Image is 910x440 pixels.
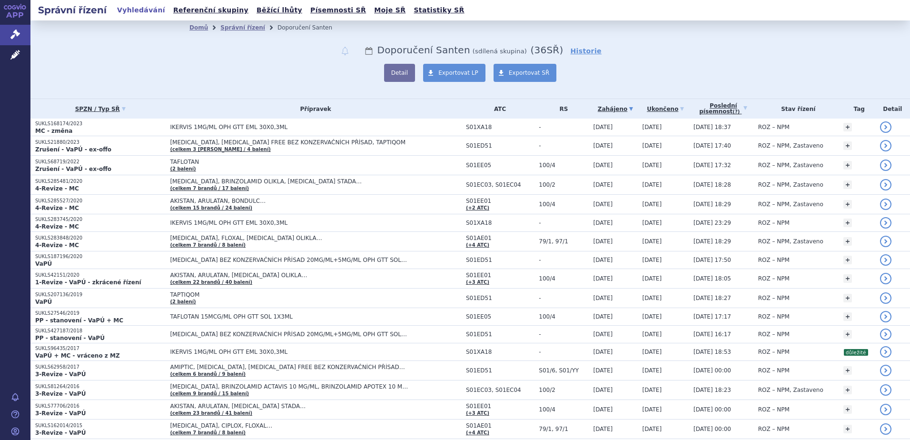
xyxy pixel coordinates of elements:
[693,124,731,130] span: [DATE] 18:37
[438,70,478,76] span: Exportovat LP
[843,200,852,209] a: +
[693,257,731,263] span: [DATE] 17:50
[875,99,910,119] th: Detail
[593,387,613,393] span: [DATE]
[170,198,408,204] span: AKISTAN, ARULATAN, BONDULC…
[758,295,790,301] span: ROZ – NPM
[114,4,168,17] a: Vyhledávání
[643,238,662,245] span: [DATE]
[35,139,165,146] p: SUKLS21880/2023
[693,426,731,432] span: [DATE] 00:00
[170,220,408,226] span: IKERVIS 1MG/ML OPH GTT EML 30X0,3ML
[732,109,740,115] abbr: (?)
[758,238,823,245] span: ROZ – NPM, Zastaveno
[534,44,547,56] span: 36
[843,161,852,170] a: +
[170,257,408,263] span: [MEDICAL_DATA] BEZ KONZERVAČNÍCH PŘÍSAD 20MG/ML+5MG/ML OPH GTT SOL 1X10ML
[35,185,79,192] strong: 4-Revize - MC
[35,390,86,397] strong: 3-Revize - VaPÚ
[693,162,731,169] span: [DATE] 17:32
[758,201,823,208] span: ROZ – NPM, Zastaveno
[593,220,613,226] span: [DATE]
[466,235,534,241] span: S01AE01
[466,430,489,435] a: (+4 ATC)
[643,102,689,116] a: Ukončeno
[643,201,662,208] span: [DATE]
[643,220,662,226] span: [DATE]
[35,345,165,352] p: SUKLS96435/2017
[35,430,86,436] strong: 3-Revize - VaPÚ
[466,242,489,248] a: (+4 ATC)
[170,205,252,210] a: (celkem 15 brandů / 24 balení)
[466,313,534,320] span: S01EE05
[377,44,470,56] span: Doporučení Santen
[340,45,350,57] button: notifikace
[170,280,252,285] a: (celkem 22 brandů / 40 balení)
[35,128,72,134] strong: MC - změna
[254,4,305,17] a: Běžící lhůty
[170,272,408,279] span: AKISTAN, ARULATAN, [MEDICAL_DATA] OLIKLA…
[35,383,165,390] p: SUKLS81264/2016
[170,313,408,320] span: TAFLOTAN 15MCG/ML OPH GTT SOL 1X3ML
[170,4,251,17] a: Referenční skupiny
[470,48,527,55] span: (sdílená skupina)
[35,352,120,359] strong: VaPÚ + MC - vráceno z MZ
[843,330,852,339] a: +
[593,238,613,245] span: [DATE]
[35,279,141,286] strong: 1-Revize - VaPÚ - zkrácené řízení
[170,147,270,152] a: (celkem 3 [PERSON_NAME] / 4 balení)
[880,329,891,340] a: detail
[35,335,105,341] strong: PP - stanovení - VaPÚ
[466,387,534,393] span: S01EC03, S01EC04
[35,253,165,260] p: SUKLS187196/2020
[531,44,564,56] span: ( SŘ)
[758,349,790,355] span: ROZ – NPM
[758,257,790,263] span: ROZ – NPM
[170,383,408,390] span: [MEDICAL_DATA], BRINZOLAMID ACTAVIS 10 MG/ML, BRINZOLAMID APOTEX 10 MG/ML OČNÍ KAPKY, SUSPENZE…
[593,201,613,208] span: [DATE]
[880,199,891,210] a: detail
[880,217,891,229] a: detail
[539,426,588,432] span: 79/1, 97/1
[494,64,557,82] a: Exportovat SŘ
[758,124,790,130] span: ROZ – NPM
[35,223,79,230] strong: 4-Revize - MC
[843,237,852,246] a: +
[758,387,823,393] span: ROZ – NPM, Zastaveno
[466,272,534,279] span: S01EE01
[170,331,408,338] span: [MEDICAL_DATA] BEZ KONZERVAČNÍCH PŘÍSAD 20MG/ML+5MG/ML OPH GTT SOL 1X10ML
[843,123,852,131] a: +
[758,181,823,188] span: ROZ – NPM, Zastaveno
[643,426,662,432] span: [DATE]
[593,102,638,116] a: Zahájeno
[170,349,408,355] span: IKERVIS 1MG/ML OPH GTT EML 30X0,3ML
[35,410,86,417] strong: 3-Revize - VaPÚ
[593,181,613,188] span: [DATE]
[843,312,852,321] a: +
[539,331,588,338] span: -
[466,367,534,374] span: S01ED51
[35,299,52,305] strong: VaPÚ
[35,120,165,127] p: SUKLS168174/2023
[165,99,461,119] th: Přípravek
[643,387,662,393] span: [DATE]
[880,254,891,266] a: detail
[35,272,165,279] p: SUKLS42151/2020
[277,20,345,35] li: Doporučení Santen
[466,220,534,226] span: S01XA18
[843,386,852,394] a: +
[466,124,534,130] span: S01XA18
[843,180,852,189] a: +
[693,238,731,245] span: [DATE] 18:29
[539,181,588,188] span: 100/2
[411,4,467,17] a: Statistiky SŘ
[593,275,613,282] span: [DATE]
[693,99,753,119] a: Poslednípísemnost(?)
[880,273,891,284] a: detail
[693,349,731,355] span: [DATE] 18:53
[35,166,111,172] strong: Zrušení - VaPÚ - ex-offo
[643,162,662,169] span: [DATE]
[693,331,731,338] span: [DATE] 16:17
[35,260,52,267] strong: VaPÚ
[843,366,852,375] a: +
